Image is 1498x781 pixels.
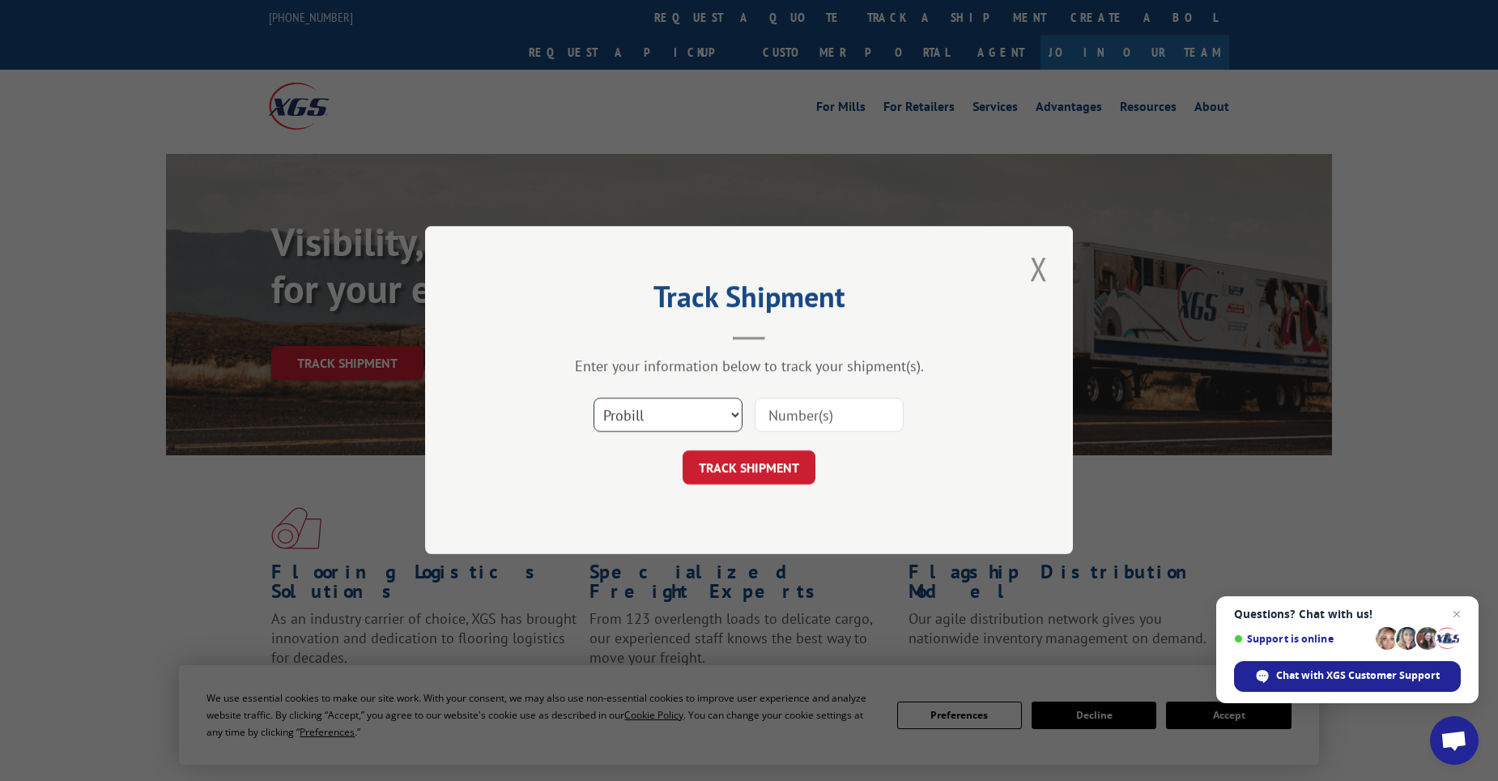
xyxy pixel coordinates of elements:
[683,451,815,485] button: TRACK SHIPMENT
[1234,633,1370,645] span: Support is online
[1234,661,1461,692] span: Chat with XGS Customer Support
[506,285,992,316] h2: Track Shipment
[1234,608,1461,621] span: Questions? Chat with us!
[506,357,992,376] div: Enter your information below to track your shipment(s).
[1276,668,1440,683] span: Chat with XGS Customer Support
[755,399,904,433] input: Number(s)
[1025,246,1053,291] button: Close modal
[1430,716,1479,765] a: Open chat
